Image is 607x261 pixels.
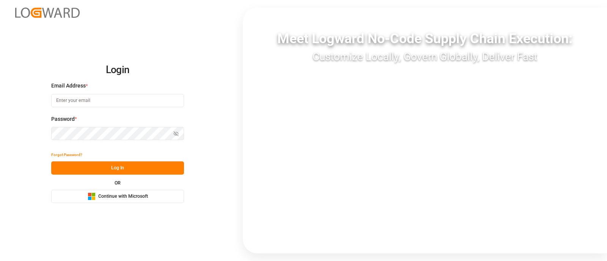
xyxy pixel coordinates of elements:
[51,115,75,123] span: Password
[51,82,86,90] span: Email Address
[98,193,148,200] span: Continue with Microsoft
[15,8,80,18] img: Logward_new_orange.png
[51,94,184,107] input: Enter your email
[51,58,184,82] h2: Login
[51,161,184,175] button: Log In
[243,28,607,49] div: Meet Logward No-Code Supply Chain Execution:
[115,181,121,185] small: OR
[51,148,82,161] button: Forgot Password?
[51,190,184,203] button: Continue with Microsoft
[243,49,607,65] div: Customize Locally, Govern Globally, Deliver Fast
